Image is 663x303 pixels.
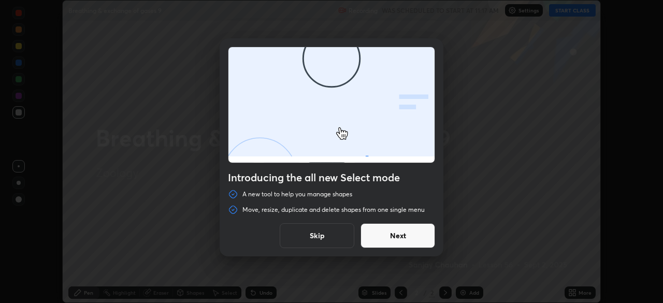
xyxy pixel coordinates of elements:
[242,190,352,198] p: A new tool to help you manage shapes
[242,206,425,214] p: Move, resize, duplicate and delete shapes from one single menu
[228,47,435,165] div: animation
[280,223,354,248] button: Skip
[228,171,435,184] h4: Introducing the all new Select mode
[361,223,435,248] button: Next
